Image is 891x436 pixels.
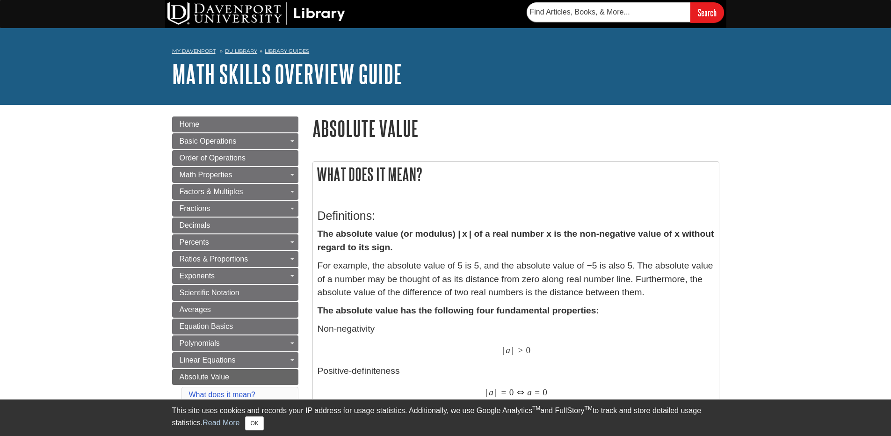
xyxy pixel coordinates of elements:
[172,47,216,55] a: My Davenport
[180,305,211,313] span: Averages
[180,238,209,246] span: Percents
[180,171,232,179] span: Math Properties
[172,116,298,132] a: Home
[318,305,599,315] strong: The absolute value has the following four fundamental properties:
[318,259,714,299] p: For example, the absolute value of 5 is 5, and the absolute value of −5 is also 5. The absolute v...
[180,137,237,145] span: Basic Operations
[180,154,246,162] span: Order of Operations
[167,2,345,25] img: DU Library
[172,59,402,88] a: Math Skills Overview Guide
[180,120,200,128] span: Home
[172,302,298,318] a: Averages
[180,356,236,364] span: Linear Equations
[172,251,298,267] a: Ratios & Proportions
[245,416,263,430] button: Close
[172,133,298,149] a: Basic Operations
[180,339,220,347] span: Polynomials
[512,345,514,356] span: |
[172,268,298,284] a: Exponents
[180,322,233,330] span: Equation Basics
[485,387,487,398] span: |
[172,167,298,183] a: Math Properties
[318,209,714,223] h3: Definitions:
[585,405,593,412] sup: TM
[318,229,714,252] strong: The absolute value (or modulus) | x | of a real number x is the non-negative value of x without r...
[517,387,524,398] span: ⇔
[180,188,243,196] span: Factors & Multiples
[532,405,540,412] sup: TM
[526,345,530,356] span: 0
[495,387,497,398] span: |
[690,2,724,22] input: Search
[172,218,298,233] a: Decimals
[172,319,298,334] a: Equation Basics
[509,387,514,398] span: 0
[265,48,309,54] a: Library Guides
[180,272,215,280] span: Exponents
[172,405,719,430] div: This site uses cookies and records your IP address for usage statistics. Additionally, we use Goo...
[172,285,298,301] a: Scientific Notation
[180,373,229,381] span: Absolute Value
[180,255,248,263] span: Ratios & Proportions
[535,387,540,398] span: =
[203,419,239,427] a: Read More
[312,116,719,140] h1: Absolute Value
[543,387,547,398] span: 0
[489,387,493,398] span: a
[518,345,523,356] span: ≥
[189,391,255,399] a: What does it mean?
[501,387,507,398] span: =
[180,289,239,297] span: Scientific Notation
[172,369,298,385] a: Absolute Value
[172,352,298,368] a: Linear Equations
[313,162,719,187] h2: What does it mean?
[502,345,504,356] span: |
[527,2,690,22] input: Find Articles, Books, & More...
[527,2,724,22] form: Searches DU Library's articles, books, and more
[172,45,719,60] nav: breadcrumb
[172,234,298,250] a: Percents
[172,201,298,217] a: Fractions
[225,48,257,54] a: DU Library
[180,221,210,229] span: Decimals
[172,335,298,351] a: Polynomials
[527,387,532,398] span: a
[506,345,510,356] span: a
[180,204,210,212] span: Fractions
[172,184,298,200] a: Factors & Multiples
[172,150,298,166] a: Order of Operations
